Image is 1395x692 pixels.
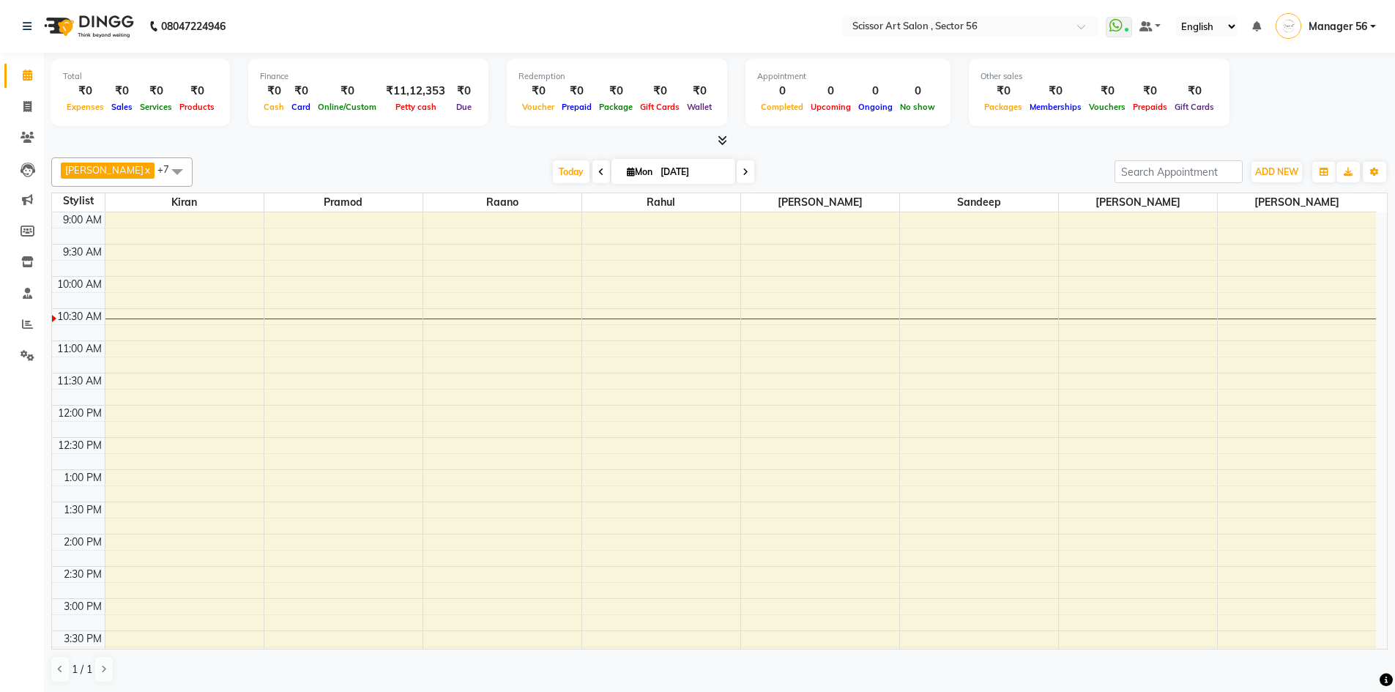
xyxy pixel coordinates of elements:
span: Prepaids [1129,102,1171,112]
div: ₹0 [1026,83,1085,100]
span: Today [553,160,589,183]
img: Manager 56 [1276,13,1301,39]
span: Raano [423,193,581,212]
span: Kiran [105,193,264,212]
span: Card [288,102,314,112]
span: Wallet [683,102,715,112]
div: ₹0 [518,83,558,100]
div: Appointment [757,70,939,83]
div: ₹0 [63,83,108,100]
div: 2:30 PM [61,567,105,582]
div: ₹0 [451,83,477,100]
span: Manager 56 [1309,19,1367,34]
span: Upcoming [807,102,855,112]
span: Gift Cards [636,102,683,112]
span: Packages [981,102,1026,112]
div: 10:30 AM [54,309,105,324]
a: x [144,164,150,176]
span: Package [595,102,636,112]
span: Services [136,102,176,112]
div: ₹0 [288,83,314,100]
div: ₹0 [636,83,683,100]
div: ₹0 [260,83,288,100]
div: 9:30 AM [60,245,105,260]
div: ₹0 [176,83,218,100]
div: 10:00 AM [54,277,105,292]
div: 0 [855,83,896,100]
span: Sandeep [900,193,1058,212]
span: [PERSON_NAME] [1059,193,1217,212]
span: Online/Custom [314,102,380,112]
div: ₹0 [595,83,636,100]
div: Stylist [52,193,105,209]
div: 0 [896,83,939,100]
div: ₹0 [1085,83,1129,100]
div: 0 [807,83,855,100]
span: Gift Cards [1171,102,1218,112]
img: logo [37,6,138,47]
div: 11:00 AM [54,341,105,357]
div: ₹0 [981,83,1026,100]
div: Finance [260,70,477,83]
span: Sales [108,102,136,112]
span: Petty cash [392,102,440,112]
div: 3:00 PM [61,599,105,614]
div: 2:00 PM [61,535,105,550]
div: 0 [757,83,807,100]
div: 12:00 PM [55,406,105,421]
span: Pramod [264,193,423,212]
span: ADD NEW [1255,166,1298,177]
div: ₹0 [1129,83,1171,100]
div: 1:30 PM [61,502,105,518]
span: [PERSON_NAME] [65,164,144,176]
span: Voucher [518,102,558,112]
span: [PERSON_NAME] [741,193,899,212]
span: Mon [623,166,656,177]
span: No show [896,102,939,112]
span: Ongoing [855,102,896,112]
input: Search Appointment [1115,160,1243,183]
button: ADD NEW [1251,162,1302,182]
div: ₹0 [136,83,176,100]
span: Cash [260,102,288,112]
span: Completed [757,102,807,112]
span: Products [176,102,218,112]
div: 11:30 AM [54,373,105,389]
div: 1:00 PM [61,470,105,485]
div: ₹0 [683,83,715,100]
div: Total [63,70,218,83]
div: ₹0 [314,83,380,100]
b: 08047224946 [161,6,226,47]
span: [PERSON_NAME] [1218,193,1377,212]
div: 3:30 PM [61,631,105,647]
div: Redemption [518,70,715,83]
div: 9:00 AM [60,212,105,228]
div: ₹0 [558,83,595,100]
span: rahul [582,193,740,212]
div: ₹0 [108,83,136,100]
div: Other sales [981,70,1218,83]
div: ₹11,12,353 [380,83,451,100]
span: +7 [157,163,180,175]
div: ₹0 [1171,83,1218,100]
span: Vouchers [1085,102,1129,112]
span: 1 / 1 [72,662,92,677]
div: 12:30 PM [55,438,105,453]
span: Prepaid [558,102,595,112]
input: 2025-09-01 [656,161,729,183]
span: Due [453,102,475,112]
span: Memberships [1026,102,1085,112]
